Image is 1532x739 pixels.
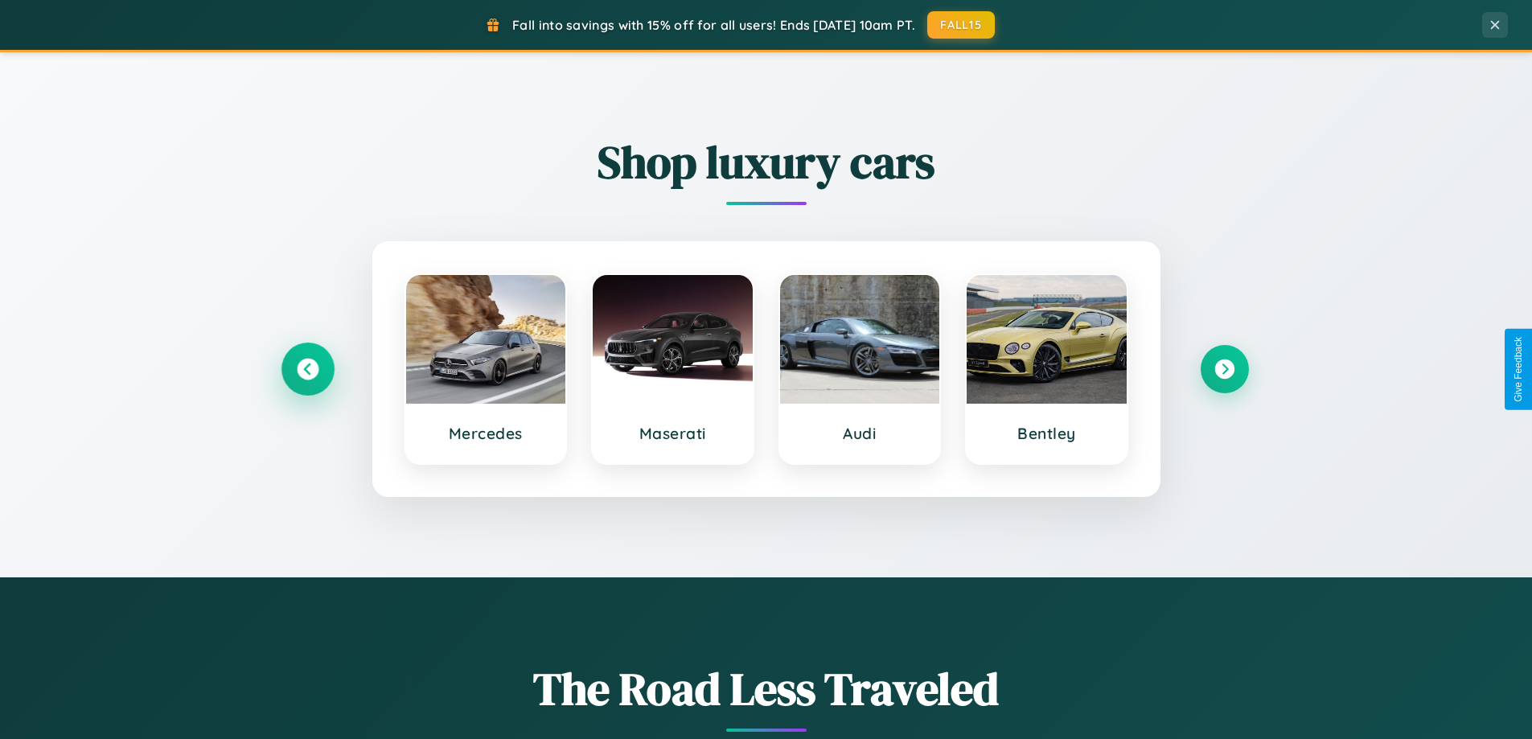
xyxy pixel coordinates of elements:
[983,424,1111,443] h3: Bentley
[422,424,550,443] h3: Mercedes
[609,424,737,443] h3: Maserati
[512,17,915,33] span: Fall into savings with 15% off for all users! Ends [DATE] 10am PT.
[796,424,924,443] h3: Audi
[1513,337,1524,402] div: Give Feedback
[284,658,1249,720] h1: The Road Less Traveled
[284,131,1249,193] h2: Shop luxury cars
[927,11,995,39] button: FALL15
